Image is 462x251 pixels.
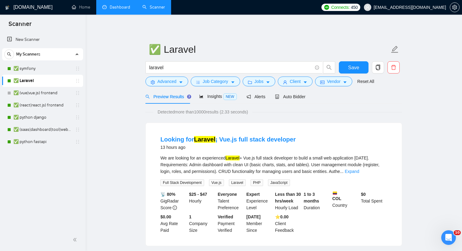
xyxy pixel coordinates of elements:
b: 1 to 3 months [304,192,319,203]
span: holder [75,127,80,132]
span: search [145,95,150,99]
span: robot [275,95,279,99]
a: ✅ python fastapi [13,136,71,148]
span: Vue.js [209,179,224,186]
span: folder [248,80,252,84]
span: delete [388,65,399,70]
button: search [4,49,14,59]
span: Client [290,78,301,85]
button: Save [339,61,369,74]
span: user [365,5,370,9]
img: logo [5,3,9,13]
b: 📡 80% [160,192,175,197]
span: edit [391,45,399,53]
input: Scanner name... [149,42,390,57]
span: info-circle [315,66,319,70]
span: holder [75,66,80,71]
a: setting [450,5,460,10]
span: Auto Bidder [275,94,305,99]
span: PHP [251,179,263,186]
span: My Scanners [16,48,40,60]
span: holder [75,91,80,95]
span: NEW [223,93,237,100]
div: GigRadar Score [159,191,188,211]
span: bars [196,80,200,84]
span: double-left [73,237,79,243]
mark: Laravel [226,156,240,160]
span: caret-down [179,80,183,84]
a: New Scanner [7,34,78,46]
span: caret-down [303,80,307,84]
span: user [283,80,287,84]
span: info-circle [173,206,177,210]
div: Total Spent [360,191,388,211]
div: Client Feedback [274,213,302,234]
span: Insights [199,94,237,99]
a: ✅ (vue|vue.js) frontend [13,87,71,99]
button: setting [450,2,460,12]
span: ... [340,169,344,174]
span: Advanced [157,78,176,85]
span: holder [75,139,80,144]
span: Laravel [229,179,246,186]
div: Company Size [188,213,217,234]
button: folderJobscaret-down [243,77,276,86]
a: homeHome [72,5,90,10]
span: Scanner [4,20,36,32]
span: 450 [351,4,358,11]
a: Looking forLaravel¡ Vue.js full stack developer [160,136,296,143]
div: Hourly [188,191,217,211]
a: ✅ (react|react.js) frontend [13,99,71,111]
b: $0.00 [160,214,171,219]
b: $ 0 [361,192,366,197]
div: Talent Preference [217,191,245,211]
span: caret-down [231,80,235,84]
mark: Laravel [194,136,215,143]
a: searchScanner [142,5,165,10]
b: [DATE] [246,214,260,219]
div: Country [331,191,360,211]
span: Full Stack Development [160,179,204,186]
button: delete [387,61,400,74]
div: Tooltip anchor [186,94,192,99]
span: holder [75,103,80,108]
input: Search Freelance Jobs... [149,64,312,71]
span: Save [348,64,359,71]
span: Job Category [203,78,228,85]
a: ✅ Laravel [13,75,71,87]
b: Verified [218,214,233,219]
b: $25 - $47 [189,192,207,197]
b: 1 [189,214,192,219]
span: holder [75,78,80,83]
div: Hourly Load [274,191,302,211]
img: upwork-logo.png [324,5,329,10]
span: area-chart [199,94,204,99]
span: idcard [320,80,324,84]
span: holder [75,115,80,120]
a: ✅ python django [13,111,71,124]
div: Avg Rate Paid [159,213,188,234]
span: caret-down [343,80,347,84]
button: copy [372,61,384,74]
span: setting [450,5,459,10]
b: Expert [246,192,260,197]
span: notification [247,95,251,99]
span: copy [372,65,384,70]
button: idcardVendorcaret-down [315,77,352,86]
a: dashboardDashboard [102,5,130,10]
b: ⭐️ 0.00 [275,214,288,219]
button: settingAdvancedcaret-down [145,77,188,86]
img: 🇨🇴 [333,191,337,195]
span: search [5,52,14,56]
div: Experience Level [245,191,274,211]
a: Expand [345,169,359,174]
b: Everyone [218,192,237,197]
span: caret-down [266,80,270,84]
span: setting [151,80,155,84]
div: 13 hours ago [160,144,296,151]
b: Less than 30 hrs/week [275,192,301,203]
span: Connects: [331,4,350,11]
button: search [323,61,335,74]
div: Duration [302,191,331,211]
div: Payment Verified [217,213,245,234]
